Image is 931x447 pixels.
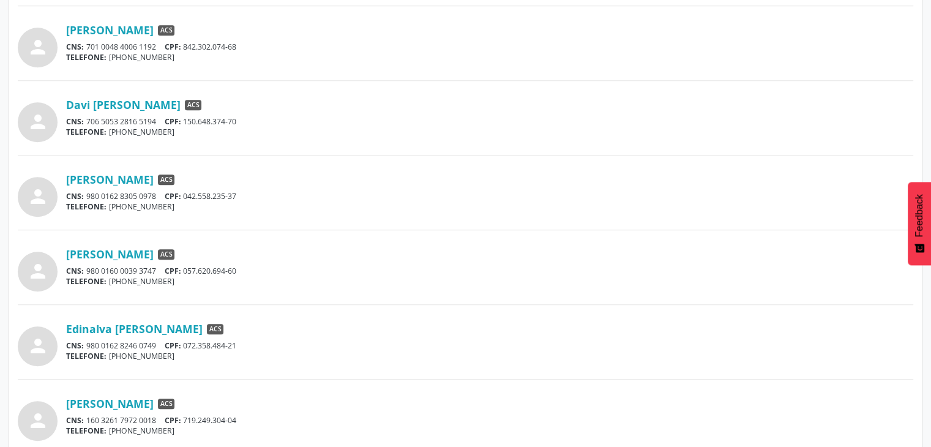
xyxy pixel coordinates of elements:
[66,351,913,361] div: [PHONE_NUMBER]
[66,322,203,336] a: Edinalva [PERSON_NAME]
[165,191,181,201] span: CPF:
[165,116,181,127] span: CPF:
[66,52,913,62] div: [PHONE_NUMBER]
[66,397,154,410] a: [PERSON_NAME]
[66,276,913,287] div: [PHONE_NUMBER]
[66,52,107,62] span: TELEFONE:
[66,340,84,351] span: CNS:
[66,191,84,201] span: CNS:
[66,415,913,426] div: 160 3261 7972 0018 719.249.304-04
[66,191,913,201] div: 980 0162 8305 0978 042.558.235-37
[27,111,49,133] i: person
[908,182,931,265] button: Feedback - Mostrar pesquisa
[27,186,49,208] i: person
[66,266,84,276] span: CNS:
[158,25,174,36] span: ACS
[66,173,154,186] a: [PERSON_NAME]
[66,42,913,52] div: 701 0048 4006 1192 842.302.074-68
[185,100,201,111] span: ACS
[66,415,84,426] span: CNS:
[158,399,174,410] span: ACS
[66,247,154,261] a: [PERSON_NAME]
[66,116,913,127] div: 706 5053 2816 5194 150.648.374-70
[165,42,181,52] span: CPF:
[66,351,107,361] span: TELEFONE:
[66,266,913,276] div: 980 0160 0039 3747 057.620.694-60
[27,335,49,357] i: person
[66,127,107,137] span: TELEFONE:
[165,266,181,276] span: CPF:
[158,249,174,260] span: ACS
[914,194,925,237] span: Feedback
[27,260,49,282] i: person
[165,415,181,426] span: CPF:
[66,426,107,436] span: TELEFONE:
[66,201,913,212] div: [PHONE_NUMBER]
[27,36,49,58] i: person
[66,340,913,351] div: 980 0162 8246 0749 072.358.484-21
[66,116,84,127] span: CNS:
[66,42,84,52] span: CNS:
[66,276,107,287] span: TELEFONE:
[66,426,913,436] div: [PHONE_NUMBER]
[66,127,913,137] div: [PHONE_NUMBER]
[66,201,107,212] span: TELEFONE:
[165,340,181,351] span: CPF:
[207,324,223,335] span: ACS
[158,175,174,186] span: ACS
[66,23,154,37] a: [PERSON_NAME]
[66,98,181,111] a: Davi [PERSON_NAME]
